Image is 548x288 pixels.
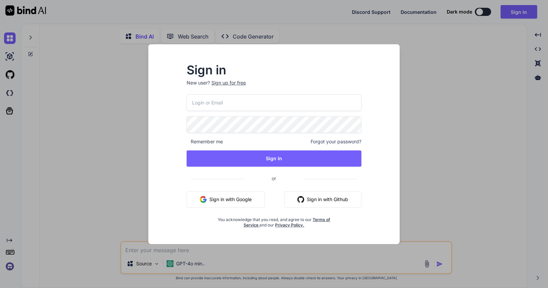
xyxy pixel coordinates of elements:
a: Terms of Service [244,217,330,227]
span: or [245,170,303,187]
p: New user? [187,79,361,94]
button: Sign In [187,150,361,167]
div: Sign up for free [211,79,246,86]
img: github [297,196,304,203]
img: google [200,196,207,203]
span: Remember me [187,138,223,145]
input: Login or Email [187,94,361,111]
a: Privacy Policy. [275,222,304,227]
h2: Sign in [187,65,361,75]
div: You acknowledge that you read, and agree to our and our [216,213,332,228]
button: Sign in with Google [187,191,265,208]
button: Sign in with Github [284,191,361,208]
span: Forgot your password? [311,138,361,145]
